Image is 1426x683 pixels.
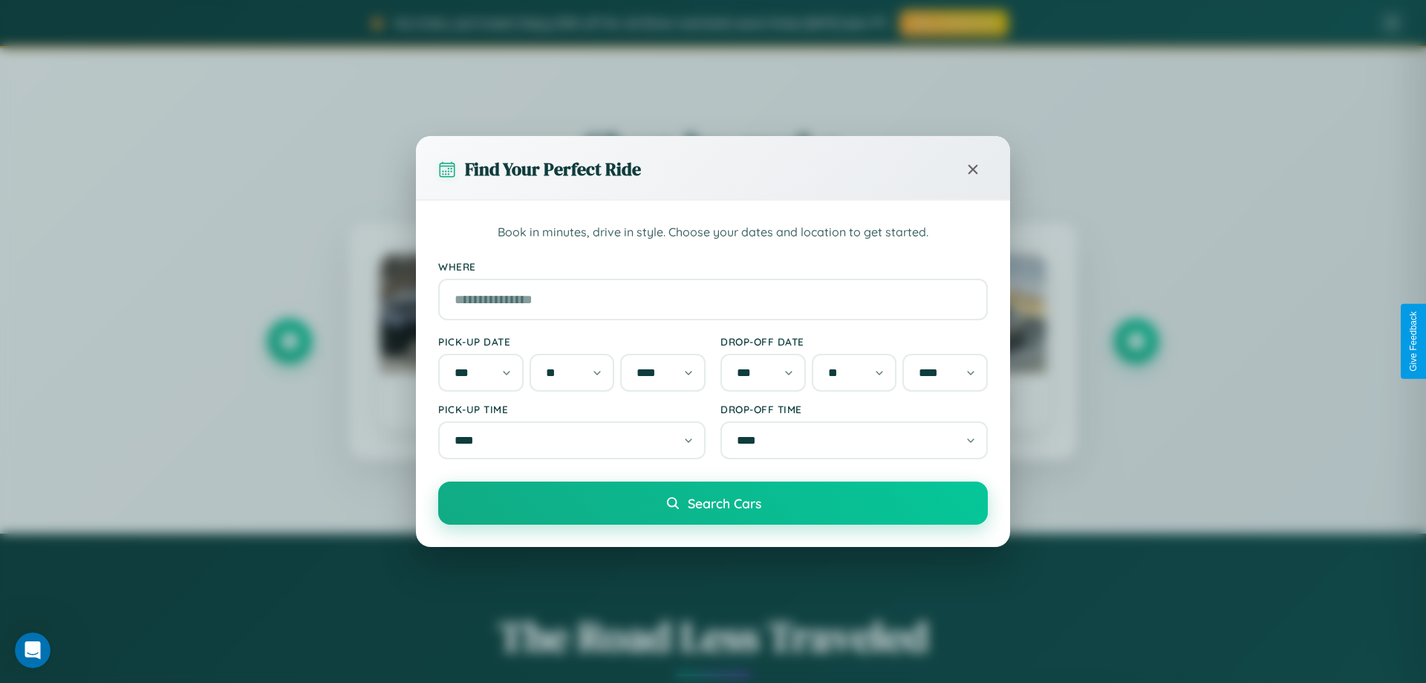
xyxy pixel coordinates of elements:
label: Drop-off Date [720,335,988,348]
span: Search Cars [688,495,761,511]
p: Book in minutes, drive in style. Choose your dates and location to get started. [438,223,988,242]
label: Where [438,260,988,273]
label: Pick-up Time [438,403,706,415]
h3: Find Your Perfect Ride [465,157,641,181]
button: Search Cars [438,482,988,525]
label: Pick-up Date [438,335,706,348]
label: Drop-off Time [720,403,988,415]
